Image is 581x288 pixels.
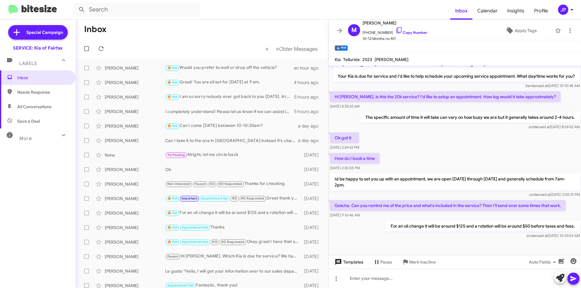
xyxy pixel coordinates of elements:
[301,167,323,173] div: [DATE]
[409,257,436,267] span: Mark Inactive
[105,268,165,274] div: [PERSON_NAME]
[165,268,301,274] div: Le gusta “Hello, I will get your information over to our sales department!”
[105,210,165,216] div: [PERSON_NAME]
[333,59,580,82] p: Hi [PERSON_NAME] this is Jordan at Ourisman Kia of [GEOGRAPHIC_DATA]. Your Kia is due for service...
[553,5,574,15] button: JP
[396,30,427,35] a: Copy Number
[167,254,179,258] span: Paused
[105,167,165,173] div: [PERSON_NAME]
[361,112,580,123] p: The specific amount of time it will take can vary on how busy we are but it generally takes aroun...
[537,83,548,88] span: said at
[294,94,323,100] div: 5 hours ago
[301,181,323,187] div: [DATE]
[105,254,165,260] div: [PERSON_NAME]
[362,57,372,62] span: 2023
[105,152,165,158] div: None
[351,25,357,35] span: M
[386,221,580,231] p: For an oil change it will be around $125 and a rotation will be around $50 before taxes and fees.
[165,253,301,260] div: Hi [PERSON_NAME]. Which Kia is due for service? We have two. We just had the 2022 in this summer,...
[105,225,165,231] div: [PERSON_NAME]
[105,181,165,187] div: [PERSON_NAME]
[298,123,323,129] div: a day ago
[105,79,165,86] div: [PERSON_NAME]
[301,268,323,274] div: [DATE]
[298,138,323,144] div: a day ago
[241,196,264,200] span: RO Responded
[276,45,279,53] span: »
[165,108,294,115] div: I completely understand! Please let us know if we can assist in any way
[219,182,242,186] span: RO Responded
[182,225,208,229] span: Appointment Set
[167,153,185,157] span: Try Pausing
[105,65,165,71] div: [PERSON_NAME]
[450,2,472,20] a: Inbox
[19,61,37,66] span: Labels
[167,66,178,70] span: 🔥 Hot
[165,195,301,202] div: Great thank you!
[17,89,69,95] span: Needs Response
[182,240,208,244] span: Appointment Set
[330,91,561,102] p: Hi [PERSON_NAME], is this the 20k service? I'd like to setup an appointment. How log would it tak...
[472,2,502,20] span: Calendar
[335,57,341,62] span: Kia
[558,5,568,15] div: JP
[301,152,323,158] div: [DATE]
[165,64,294,71] div: Would you prefer to wait or drop off the vehicle?
[537,233,548,238] span: said at
[368,257,397,267] button: Pause
[232,196,237,200] span: RO
[397,257,441,267] button: Mark Inactive
[279,46,317,52] span: Older Messages
[330,153,380,164] p: How do I book a time
[380,257,392,267] span: Pause
[330,166,360,170] span: [DATE] 2:35:05 PM
[301,210,323,216] div: [DATE]
[167,211,178,215] span: 🔥 Hot
[195,182,206,186] span: Paused
[526,233,580,238] span: Jordan [DATE] 10:43:54 AM
[330,200,566,211] p: Gotcha. Can you remind me of the price and what's included in the service? Then I'll send over so...
[502,2,529,20] a: Insights
[363,19,427,27] span: [PERSON_NAME]
[528,125,580,129] span: Jordan [DATE] 8:24:52 AM
[330,132,359,143] p: Ok got it
[525,83,580,88] span: Sender [DATE] 10:10:48 AM
[84,24,107,34] h1: Inbox
[165,122,298,129] div: Can I come [DATE] between 10-10:30am?
[165,180,301,187] div: Thanks for checking
[330,173,580,190] p: Id be happy to set you up with an appointment, we are open [DATE] through [DATE] and generally sc...
[343,57,360,62] span: Telluride
[529,257,558,267] span: Auto Fields
[363,36,427,42] span: 10-12 Months no RO
[165,79,294,86] div: Great! You are all set for [DATE] at 9 am.
[105,196,165,202] div: [PERSON_NAME]
[212,240,217,244] span: RO
[330,145,359,150] span: [DATE] 2:34:42 PM
[165,167,301,173] div: Ok
[19,136,32,141] span: More
[272,43,321,55] button: Next
[26,29,63,35] span: Special Campaign
[182,196,197,200] span: Important
[17,75,69,81] span: Inbox
[262,43,321,55] nav: Page navigation example
[375,57,409,62] span: [PERSON_NAME]
[301,225,323,231] div: [DATE]
[529,2,553,20] a: Profile
[301,239,323,245] div: [DATE]
[167,95,178,99] span: 🔥 Hot
[490,25,552,36] button: Apply Tags
[17,104,51,110] span: All Conversations
[330,104,359,108] span: [DATE] 8:33:42 AM
[210,182,215,186] span: RO
[105,94,165,100] div: [PERSON_NAME]
[167,196,178,200] span: 🔥 Hot
[333,257,363,267] span: Templates
[515,25,537,36] span: Apply Tags
[73,2,200,17] input: Search
[529,192,580,197] span: Jordan [DATE] 2:50:31 PM
[540,192,550,197] span: said at
[265,45,269,53] span: «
